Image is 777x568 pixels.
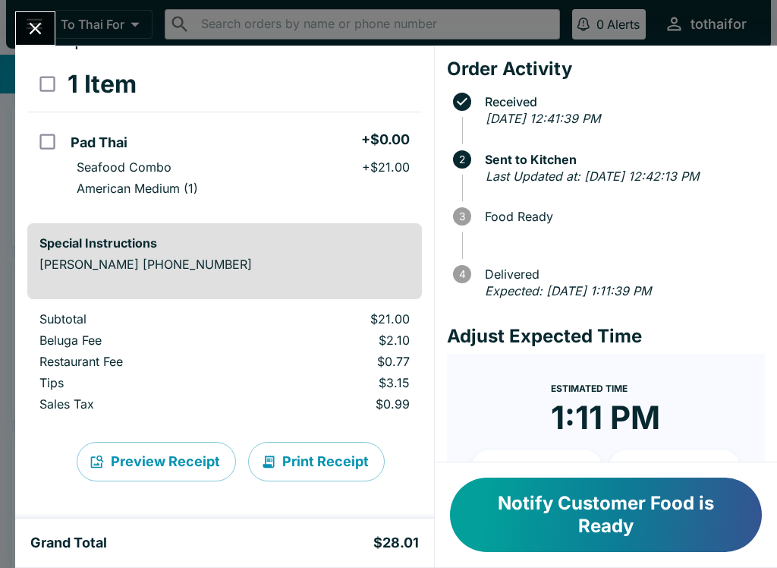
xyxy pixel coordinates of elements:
[486,169,699,184] em: Last Updated at: [DATE] 12:42:13 PM
[39,375,240,390] p: Tips
[39,333,240,348] p: Beluga Fee
[264,333,410,348] p: $2.10
[39,311,240,327] p: Subtotal
[458,268,465,280] text: 4
[486,111,600,126] em: [DATE] 12:41:39 PM
[264,311,410,327] p: $21.00
[477,267,765,281] span: Delivered
[459,210,465,222] text: 3
[16,12,55,45] button: Close
[450,478,762,552] button: Notify Customer Food is Ready
[77,159,171,175] p: Seafood Combo
[477,210,765,223] span: Food Ready
[264,354,410,369] p: $0.77
[361,131,410,149] h5: + $0.00
[68,69,137,99] h3: 1 Item
[39,257,410,272] p: [PERSON_NAME] [PHONE_NUMBER]
[77,442,236,481] button: Preview Receipt
[264,396,410,412] p: $0.99
[39,396,240,412] p: Sales Tax
[609,450,741,488] button: + 20
[447,58,765,80] h4: Order Activity
[477,95,765,109] span: Received
[39,235,410,251] h6: Special Instructions
[362,159,410,175] p: + $21.00
[27,57,422,211] table: orders table
[248,442,385,481] button: Print Receipt
[551,383,628,394] span: Estimated Time
[30,534,107,552] h5: Grand Total
[77,181,198,196] p: American Medium (1)
[264,375,410,390] p: $3.15
[71,134,127,152] h5: Pad Thai
[477,153,765,166] span: Sent to Kitchen
[373,534,419,552] h5: $28.01
[551,398,660,437] time: 1:11 PM
[471,450,603,488] button: + 10
[447,325,765,348] h4: Adjust Expected Time
[27,311,422,418] table: orders table
[459,153,465,166] text: 2
[485,283,651,298] em: Expected: [DATE] 1:11:39 PM
[39,354,240,369] p: Restaurant Fee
